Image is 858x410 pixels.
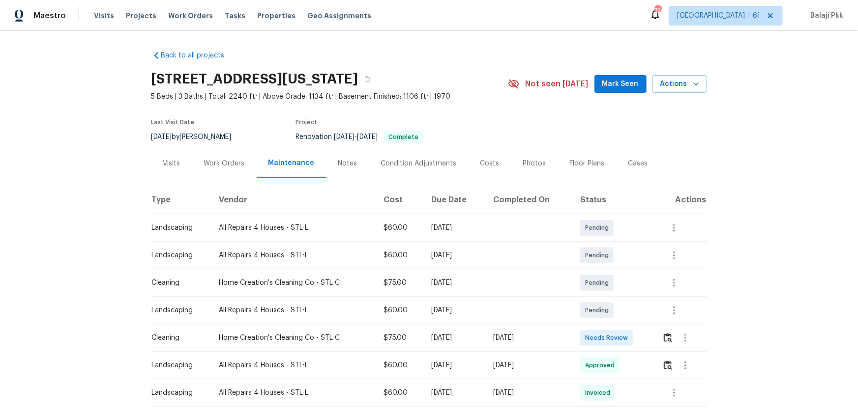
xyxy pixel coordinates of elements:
div: Costs [480,159,500,168]
span: Pending [585,223,613,233]
div: Floor Plans [570,159,605,168]
button: Copy Address [358,70,376,88]
img: Review Icon [664,333,672,342]
div: by [PERSON_NAME] [151,131,243,143]
div: [DATE] [493,360,564,370]
div: All Repairs 4 Houses - STL-L [219,305,368,315]
div: [DATE] [432,388,477,398]
div: $60.00 [384,223,416,233]
span: Pending [585,278,613,288]
div: [DATE] [432,278,477,288]
button: Review Icon [662,326,674,350]
div: 726 [654,6,661,16]
a: Back to all projects [151,51,246,60]
span: [DATE] [357,134,378,140]
div: All Repairs 4 Houses - STL-L [219,388,368,398]
div: [DATE] [432,360,477,370]
div: Home Creation's Cleaning Co - STL-C [219,333,368,343]
th: Cost [376,187,424,214]
div: $75.00 [384,278,416,288]
div: [DATE] [432,305,477,315]
span: Complete [385,134,423,140]
span: [GEOGRAPHIC_DATA] + 61 [677,11,760,21]
span: Approved [585,360,619,370]
span: Renovation [296,134,424,140]
div: $75.00 [384,333,416,343]
button: Review Icon [662,354,674,377]
span: Pending [585,250,613,260]
div: [DATE] [493,388,564,398]
div: Cases [628,159,648,168]
span: Invoiced [585,388,614,398]
div: Maintenance [268,158,315,168]
div: $60.00 [384,250,416,260]
div: Cleaning [152,333,204,343]
div: Condition Adjustments [381,159,457,168]
span: Not seen [DATE] [526,79,589,89]
span: Tasks [225,12,245,19]
span: Actions [660,78,699,90]
div: Landscaping [152,305,204,315]
div: Notes [338,159,357,168]
div: [DATE] [432,223,477,233]
span: Project [296,119,318,125]
span: Properties [257,11,296,21]
th: Actions [654,187,707,214]
h2: [STREET_ADDRESS][US_STATE] [151,74,358,84]
div: All Repairs 4 Houses - STL-L [219,360,368,370]
span: Needs Review [585,333,632,343]
span: 5 Beds | 3 Baths | Total: 2240 ft² | Above Grade: 1134 ft² | Basement Finished: 1106 ft² | 1970 [151,92,508,102]
th: Status [572,187,654,214]
div: All Repairs 4 Houses - STL-L [219,223,368,233]
div: Visits [163,159,180,168]
span: Projects [126,11,156,21]
th: Type [151,187,211,214]
span: Last Visit Date [151,119,195,125]
span: Geo Assignments [307,11,371,21]
span: Work Orders [168,11,213,21]
span: [DATE] [334,134,355,140]
div: Work Orders [204,159,245,168]
img: Review Icon [664,360,672,370]
th: Vendor [211,187,376,214]
div: $60.00 [384,388,416,398]
div: Landscaping [152,250,204,260]
div: Landscaping [152,388,204,398]
button: Mark Seen [594,75,647,93]
div: [DATE] [493,333,564,343]
div: [DATE] [432,250,477,260]
div: Cleaning [152,278,204,288]
button: Actions [652,75,707,93]
div: Photos [523,159,546,168]
div: All Repairs 4 Houses - STL-L [219,250,368,260]
span: Maestro [33,11,66,21]
span: Balaji Pkk [806,11,843,21]
div: [DATE] [432,333,477,343]
th: Completed On [485,187,572,214]
div: Landscaping [152,223,204,233]
span: - [334,134,378,140]
div: $60.00 [384,305,416,315]
div: Landscaping [152,360,204,370]
th: Due Date [424,187,485,214]
div: Home Creation's Cleaning Co - STL-C [219,278,368,288]
span: [DATE] [151,134,172,140]
div: $60.00 [384,360,416,370]
span: Pending [585,305,613,315]
span: Mark Seen [602,78,639,90]
span: Visits [94,11,114,21]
